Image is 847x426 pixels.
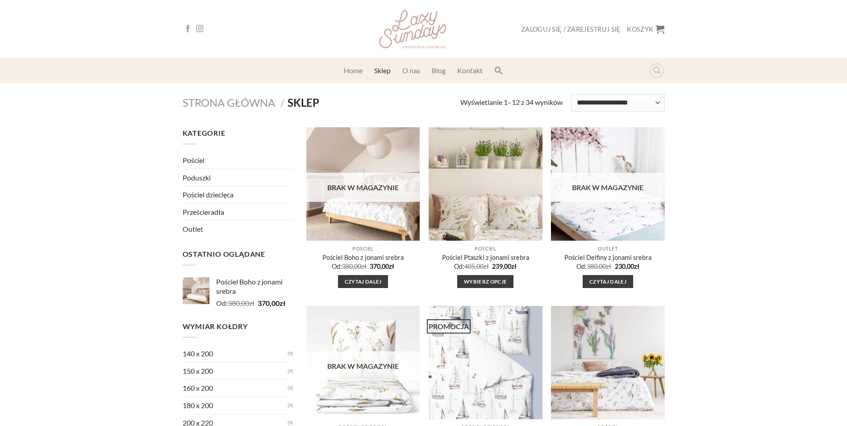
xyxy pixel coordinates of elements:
[288,380,293,396] span: (9)
[183,186,293,203] a: Pościel dziecięca
[484,263,489,270] span: zł
[389,263,394,270] span: zł
[342,263,367,270] bdi: 380,00
[311,246,416,252] p: Pościel
[216,277,283,295] span: Pościel Boho z jonami srebra
[521,25,621,33] span: Zaloguj się / Zarejestruj się
[249,299,255,307] span: zł
[492,263,517,270] bdi: 239,00
[433,246,538,252] p: Pościel
[627,19,664,39] a: Koszyk
[361,263,367,270] span: zł
[183,96,461,109] nav: Sklep
[583,275,633,288] a: Przeczytaj więcej o „Pościel Delfiny z jonami srebra”
[374,63,391,79] a: Sklep
[634,263,639,270] span: zł
[288,363,293,379] span: (9)
[344,63,363,79] a: Home
[184,25,192,33] a: Follow on Facebook
[322,254,404,262] a: Pościel Boho z jonami srebra
[288,398,293,413] span: (9)
[183,221,293,238] a: Outlet
[511,263,517,270] span: zł
[457,63,483,79] a: Kontakt
[551,173,665,202] div: Brak w magazynie
[183,96,275,109] a: Strona główna
[288,346,293,361] span: (9)
[306,351,420,381] div: Brak w magazynie
[183,129,225,137] span: Kategorie
[454,263,464,270] span: Od:
[306,173,420,202] div: Brak w magazynie
[494,62,503,79] a: Search Icon Link
[183,397,288,414] a: 180 x 200
[379,10,446,48] img: Lazy Sundays
[564,254,651,262] a: Pościel Delfiny z jonami srebra
[258,299,285,307] bdi: 370,00
[216,277,293,296] a: Pościel Boho z jonami srebra
[196,25,203,33] a: Follow on Instagram
[442,254,529,262] a: Pościel Ptaszki z jonami srebra
[650,63,664,78] a: Wyszukiwarka
[280,299,285,307] span: zł
[183,250,266,258] span: Ostatnio oglądane
[555,246,660,252] p: Outlet
[576,263,587,270] span: Od:
[457,275,513,288] a: Przeczytaj więcej o „Pościel Ptaszki z jonami srebra”
[183,152,293,169] a: Pościel
[587,263,611,270] bdi: 380,00
[432,63,446,79] a: Blog
[183,345,288,362] a: 140 x 200
[280,96,284,109] span: /
[183,363,288,380] a: 150 x 200
[183,204,293,221] a: Prześcieradła
[402,63,420,79] a: O nas
[627,25,653,33] span: Koszyk
[183,169,293,186] a: Poduszki
[571,94,664,112] select: Zamówienie
[464,263,489,270] bdi: 405,00
[606,263,611,270] span: zł
[216,299,228,307] span: Od:
[183,380,288,397] a: 160 x 200
[332,263,342,270] span: Od:
[183,322,248,330] span: Wymiar kołdry
[494,66,503,75] svg: Search
[615,263,639,270] bdi: 230,00
[338,275,388,288] a: Przeczytaj więcej o „Pościel Boho z jonami srebra”
[370,263,394,270] bdi: 370,00
[460,96,563,108] p: Wyświetlanie 1–12 z 34 wyników
[521,21,621,38] a: Zaloguj się / Zarejestruj się
[228,299,255,307] bdi: 380,00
